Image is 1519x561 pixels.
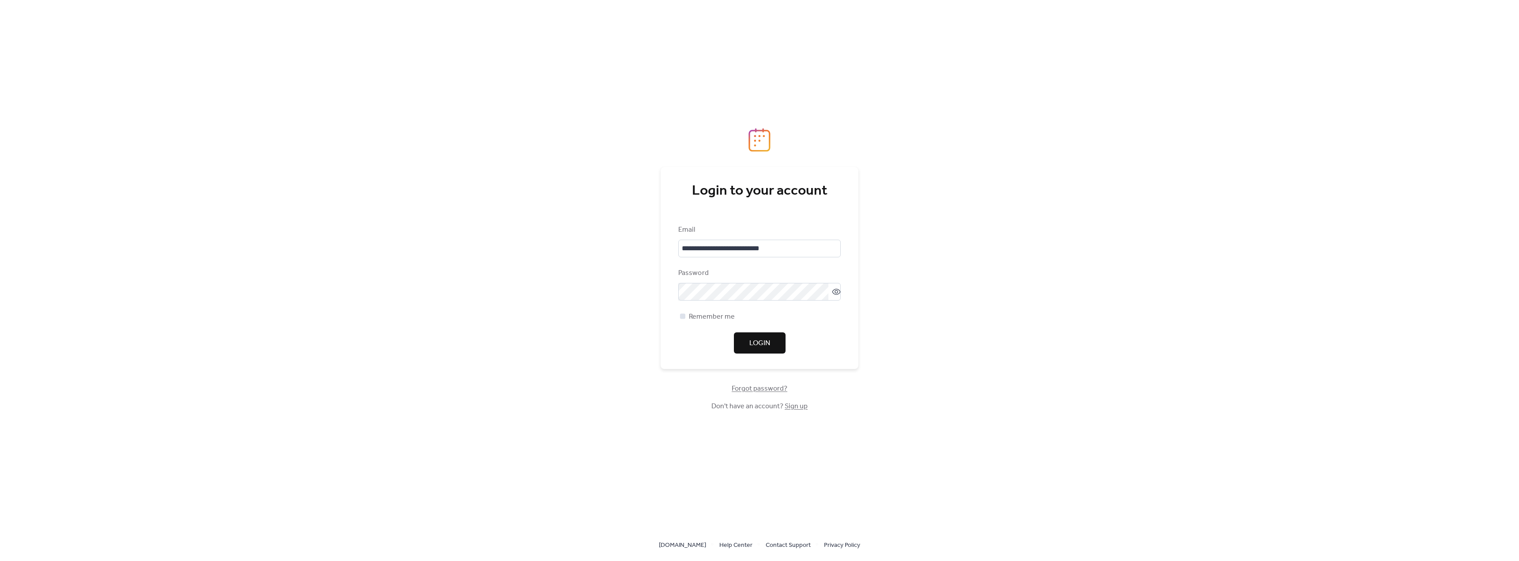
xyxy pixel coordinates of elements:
[711,401,808,412] span: Don't have an account?
[678,182,841,200] div: Login to your account
[766,540,811,551] span: Contact Support
[824,539,860,550] a: Privacy Policy
[748,128,771,152] img: logo
[824,540,860,551] span: Privacy Policy
[678,268,839,279] div: Password
[734,332,786,354] button: Login
[766,539,811,550] a: Contact Support
[719,540,752,551] span: Help Center
[659,540,706,551] span: [DOMAIN_NAME]
[689,312,735,322] span: Remember me
[659,539,706,550] a: [DOMAIN_NAME]
[719,539,752,550] a: Help Center
[732,384,787,394] span: Forgot password?
[678,225,839,235] div: Email
[732,386,787,391] a: Forgot password?
[785,399,808,413] a: Sign up
[749,338,770,349] span: Login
